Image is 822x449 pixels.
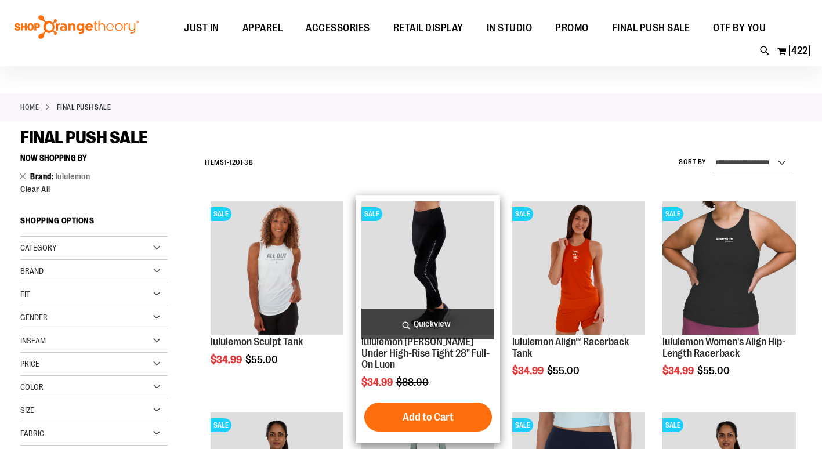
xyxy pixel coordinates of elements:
span: $34.99 [361,376,394,388]
img: Product image for lululemon Wunder Under High-Rise Tight 28" Full-On Luon [361,201,494,334]
a: lululemon Women's Align Hip-Length Racerback [662,336,785,359]
span: SALE [361,207,382,221]
h2: Items - of [205,154,254,172]
span: FINAL PUSH SALE [20,128,148,147]
span: lululemon [56,172,90,181]
span: SALE [211,418,231,432]
a: FINAL PUSH SALE [600,15,702,41]
span: Fabric [20,429,44,438]
span: $55.00 [245,354,280,365]
a: Product image for lululemon Wunder Under High-Rise Tight 28" Full-On LuonSALE [361,201,494,336]
span: SALE [211,207,231,221]
a: PROMO [544,15,600,42]
div: product [356,195,500,443]
a: APPAREL [231,15,295,42]
span: RETAIL DISPLAY [393,15,463,41]
a: lululemon [PERSON_NAME] Under High-Rise Tight 28" Full-On Luon [361,336,490,371]
span: Clear All [20,184,50,194]
button: Add to Cart [364,403,492,432]
a: lululemon Align™ Racerback Tank [512,336,629,359]
span: 422 [791,45,807,56]
img: Shop Orangetheory [13,15,140,39]
span: Price [20,359,39,368]
span: $55.00 [697,365,732,376]
span: OTF BY YOU [713,15,766,41]
img: Product image for lululemon Align™ Racerback Tank [512,201,645,334]
strong: FINAL PUSH SALE [57,102,111,113]
span: Gender [20,313,48,322]
a: IN STUDIO [475,15,544,42]
span: Category [20,243,56,252]
a: Quickview [361,309,494,339]
span: $55.00 [547,365,581,376]
img: Product image for lululemon Women's Align Hip-Length Racerback [662,201,795,334]
span: JUST IN [184,15,219,41]
span: $88.00 [396,376,430,388]
button: Now Shopping by [20,148,93,168]
span: PROMO [555,15,589,41]
span: $34.99 [512,365,545,376]
div: product [205,195,349,394]
a: JUST IN [172,15,231,42]
span: 1 [224,158,227,166]
span: Brand [30,172,56,181]
span: 12 [229,158,236,166]
span: ACCESSORIES [306,15,370,41]
span: $34.99 [211,354,244,365]
span: SALE [512,418,533,432]
a: Clear All [20,185,168,193]
a: OTF BY YOU [701,15,777,42]
a: RETAIL DISPLAY [382,15,475,42]
span: $34.99 [662,365,696,376]
span: 38 [244,158,253,166]
a: ACCESSORIES [294,15,382,42]
span: Size [20,405,34,415]
a: Product image for lululemon Women's Align Hip-Length RacerbackSALE [662,201,795,336]
a: Product image for lululemon Sculpt TankSALE [211,201,343,336]
span: Add to Cart [403,411,454,423]
label: Sort By [679,157,707,167]
span: SALE [662,418,683,432]
span: APPAREL [242,15,283,41]
span: Brand [20,266,44,276]
div: product [657,195,801,406]
a: Home [20,102,39,113]
img: Product image for lululemon Sculpt Tank [211,201,343,334]
strong: Shopping Options [20,211,168,237]
a: Product image for lululemon Align™ Racerback TankSALE [512,201,645,336]
span: Color [20,382,44,392]
span: Inseam [20,336,46,345]
a: lululemon Sculpt Tank [211,336,303,347]
div: product [506,195,651,406]
span: SALE [662,207,683,221]
span: IN STUDIO [487,15,533,41]
span: Fit [20,289,30,299]
span: SALE [512,207,533,221]
span: FINAL PUSH SALE [612,15,690,41]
